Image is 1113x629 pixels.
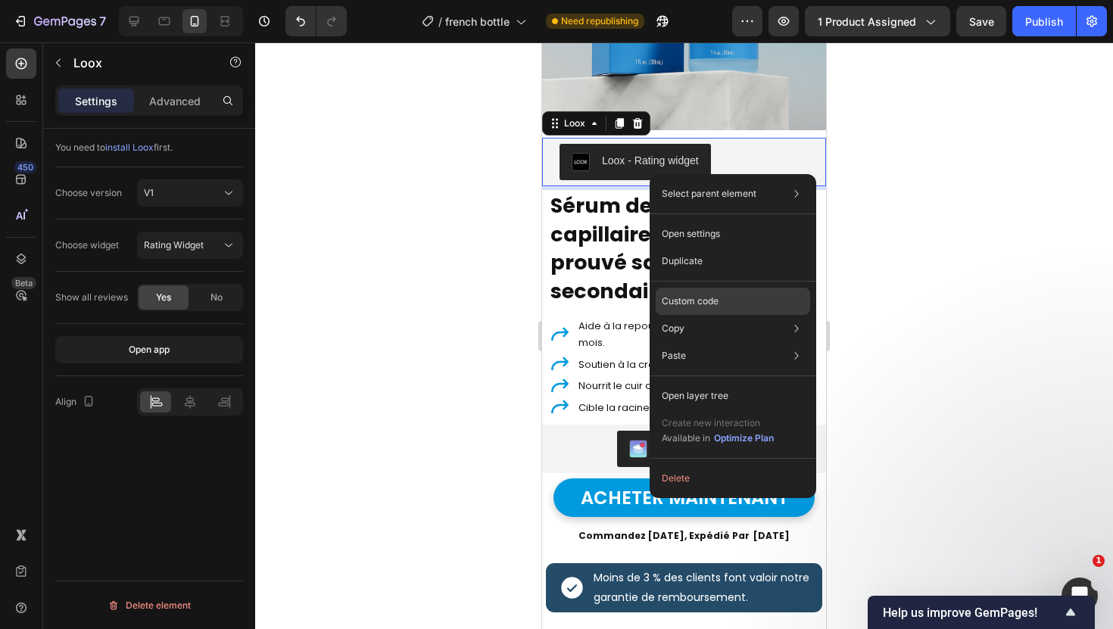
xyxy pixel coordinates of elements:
p: Copy [662,322,684,335]
div: Beta [11,277,36,289]
span: Rating Widget [144,239,204,251]
p: Select parent element [662,187,756,201]
p: Custom code [662,294,719,308]
div: Choose version [55,186,122,200]
button: 1 product assigned [805,6,950,36]
p: Settings [75,93,117,109]
p: Create new interaction [662,416,775,431]
button: Delete [656,465,810,492]
button: 7 [6,6,113,36]
div: Open app [129,343,170,357]
span: 1 product assigned [818,14,916,30]
div: Optimize Plan [714,431,774,445]
p: Advanced [149,93,201,109]
div: Undo/Redo [285,6,347,36]
span: Help us improve GemPages! [883,606,1062,620]
span: 1 [1093,555,1105,567]
div: 450 [14,161,36,173]
p: Duplicate [662,254,703,268]
div: Publish [1025,14,1063,30]
p: Paste [662,349,686,363]
button: Rating Widget [137,232,243,259]
span: No [210,291,223,304]
div: Choose widget [55,238,119,252]
div: Align [55,392,98,413]
span: Yes [156,291,171,304]
span: Need republishing [561,14,638,28]
p: 7 [99,12,106,30]
button: V1 [137,179,243,207]
iframe: Design area [542,42,826,629]
button: Open app [55,336,243,363]
span: install Loox [105,142,154,153]
span: Available in [662,432,710,444]
span: french bottle [445,14,510,30]
div: Show all reviews [55,291,128,304]
button: Show survey - Help us improve GemPages! [883,603,1080,621]
div: Delete element [108,596,191,615]
strong: Comment ça marche ? [50,586,197,603]
p: Loox [73,54,202,72]
div: You need to first. [55,141,243,154]
button: Delete element [55,593,243,618]
button: Optimize Plan [713,431,775,446]
span: V1 [144,187,154,198]
span: / [438,14,442,30]
span: Save [969,15,994,28]
button: Publish [1012,6,1076,36]
p: Open settings [662,227,720,241]
iframe: Intercom live chat [1062,578,1098,614]
p: Open layer tree [662,389,728,403]
button: Save [956,6,1006,36]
